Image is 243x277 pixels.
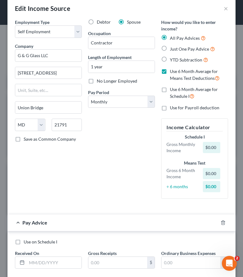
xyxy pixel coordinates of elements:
[166,134,223,140] div: Schedule I
[88,250,117,257] label: Gross Receipts
[161,257,220,269] input: 0.00
[52,119,82,131] input: Enter zip...
[97,78,137,84] span: No Longer Employed
[24,239,57,244] span: Use on Schedule I
[88,257,147,269] input: 0.00
[161,19,228,32] label: How would you like to enter income?
[15,67,82,79] input: Enter address...
[170,46,209,52] span: Just One Pay Advice
[27,257,82,269] input: MM/DD/YYYY
[97,19,111,25] span: Debtor
[15,102,82,113] input: Enter city...
[163,167,200,180] div: Gross 6 Month Income
[15,4,70,13] div: Edit Income Source
[88,30,111,37] label: Occupation
[170,35,200,41] span: All Pay Advices
[166,160,223,166] div: Means Test
[170,57,202,62] span: YTD Subtraction
[224,5,228,12] button: ×
[15,84,82,96] input: Unit, Suite, etc...
[163,184,200,190] div: ÷ 6 months
[203,142,220,153] div: $0.00
[235,256,240,261] span: 2
[24,136,76,142] span: Save as Common Company
[88,37,155,49] input: --
[170,105,219,110] span: Use for Payroll deduction
[170,87,218,99] span: Use 6 Month Average for Schedule I
[222,256,237,271] iframe: Intercom live chat
[203,181,220,192] div: $0.00
[15,251,39,256] span: Received On
[203,168,220,179] div: $0.00
[15,43,33,49] span: Company
[163,141,200,154] div: Gross Monthly Income
[220,257,228,269] div: $
[15,49,82,62] input: Search company by name...
[22,220,47,225] span: Pay Advice
[88,90,109,95] span: Pay Period
[161,250,216,257] label: Ordinary Business Expenses
[15,20,49,25] span: Employment Type
[166,124,223,131] h5: Income Calculator
[88,54,132,61] label: Length of Employment
[147,257,155,269] div: $
[127,19,141,25] span: Spouse
[88,61,155,73] input: ex: 2 years
[170,69,218,81] span: Use 6 Month Average for Means Test Deductions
